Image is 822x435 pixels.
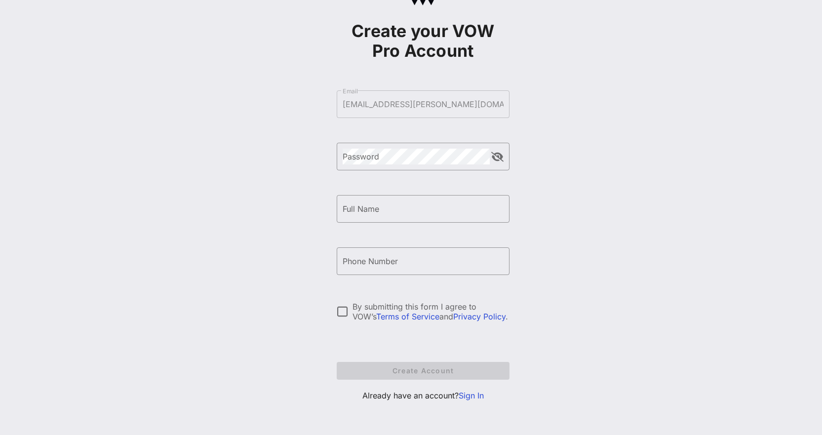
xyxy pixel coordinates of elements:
[376,312,439,321] a: Terms of Service
[491,152,504,162] button: append icon
[459,391,484,400] a: Sign In
[337,390,509,401] p: Already have an account?
[337,21,509,61] h1: Create your VOW Pro Account
[352,302,509,321] div: By submitting this form I agree to VOW’s and .
[343,87,358,95] label: Email
[453,312,506,321] a: Privacy Policy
